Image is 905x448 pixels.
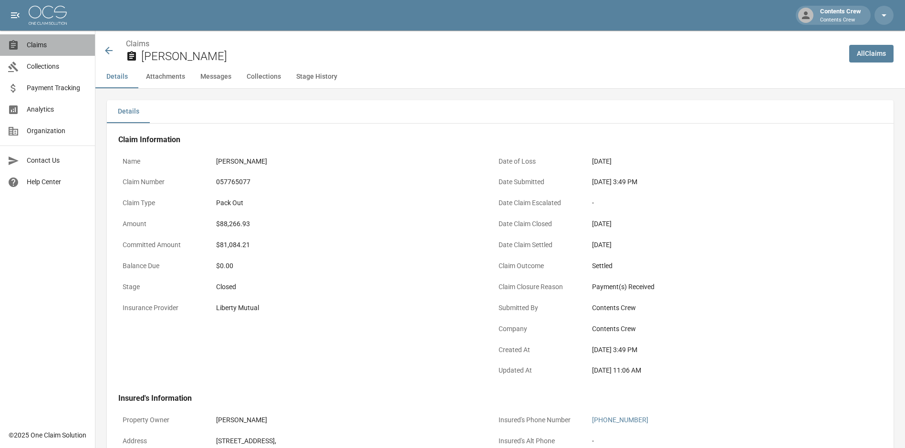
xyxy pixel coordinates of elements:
[29,6,67,25] img: ocs-logo-white-transparent.png
[592,303,854,313] div: Contents Crew
[118,394,859,403] h4: Insured's Information
[494,299,580,317] p: Submitted By
[118,257,204,275] p: Balance Due
[216,261,479,271] div: $0.00
[27,40,87,50] span: Claims
[216,177,479,187] div: 057765077
[592,416,648,424] a: [PHONE_NUMBER]
[27,104,87,115] span: Analytics
[494,173,580,191] p: Date Submitted
[592,156,854,167] div: [DATE]
[118,299,204,317] p: Insurance Provider
[126,39,149,48] a: Claims
[592,436,854,446] div: -
[816,7,865,24] div: Contents Crew
[216,240,479,250] div: $81,084.21
[592,282,854,292] div: Payment(s) Received
[95,65,138,88] button: Details
[820,16,861,24] p: Contents Crew
[138,65,193,88] button: Attachments
[95,65,905,88] div: anchor tabs
[141,50,842,63] h2: [PERSON_NAME]
[494,361,580,380] p: Updated At
[592,240,854,250] div: [DATE]
[118,152,204,171] p: Name
[494,278,580,296] p: Claim Closure Reason
[27,156,87,166] span: Contact Us
[592,345,854,355] div: [DATE] 3:49 PM
[216,198,479,208] div: Pack Out
[494,194,580,212] p: Date Claim Escalated
[118,135,859,145] h4: Claim Information
[216,303,479,313] div: Liberty Mutual
[118,215,204,233] p: Amount
[216,436,479,446] div: [STREET_ADDRESS],
[107,100,894,123] div: details tabs
[494,236,580,254] p: Date Claim Settled
[216,219,479,229] div: $88,266.93
[9,430,86,440] div: © 2025 One Claim Solution
[592,261,854,271] div: Settled
[289,65,345,88] button: Stage History
[494,341,580,359] p: Created At
[592,177,854,187] div: [DATE] 3:49 PM
[216,156,479,167] div: [PERSON_NAME]
[592,365,854,375] div: [DATE] 11:06 AM
[118,194,204,212] p: Claim Type
[118,278,204,296] p: Stage
[27,83,87,93] span: Payment Tracking
[107,100,150,123] button: Details
[494,257,580,275] p: Claim Outcome
[494,320,580,338] p: Company
[27,126,87,136] span: Organization
[27,62,87,72] span: Collections
[118,236,204,254] p: Committed Amount
[239,65,289,88] button: Collections
[592,198,854,208] div: -
[27,177,87,187] span: Help Center
[494,152,580,171] p: Date of Loss
[193,65,239,88] button: Messages
[849,45,894,63] a: AllClaims
[126,38,842,50] nav: breadcrumb
[118,173,204,191] p: Claim Number
[216,282,479,292] div: Closed
[216,415,479,425] div: [PERSON_NAME]
[6,6,25,25] button: open drawer
[118,411,204,429] p: Property Owner
[494,411,580,429] p: Insured's Phone Number
[494,215,580,233] p: Date Claim Closed
[592,219,854,229] div: [DATE]
[592,324,854,334] div: Contents Crew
